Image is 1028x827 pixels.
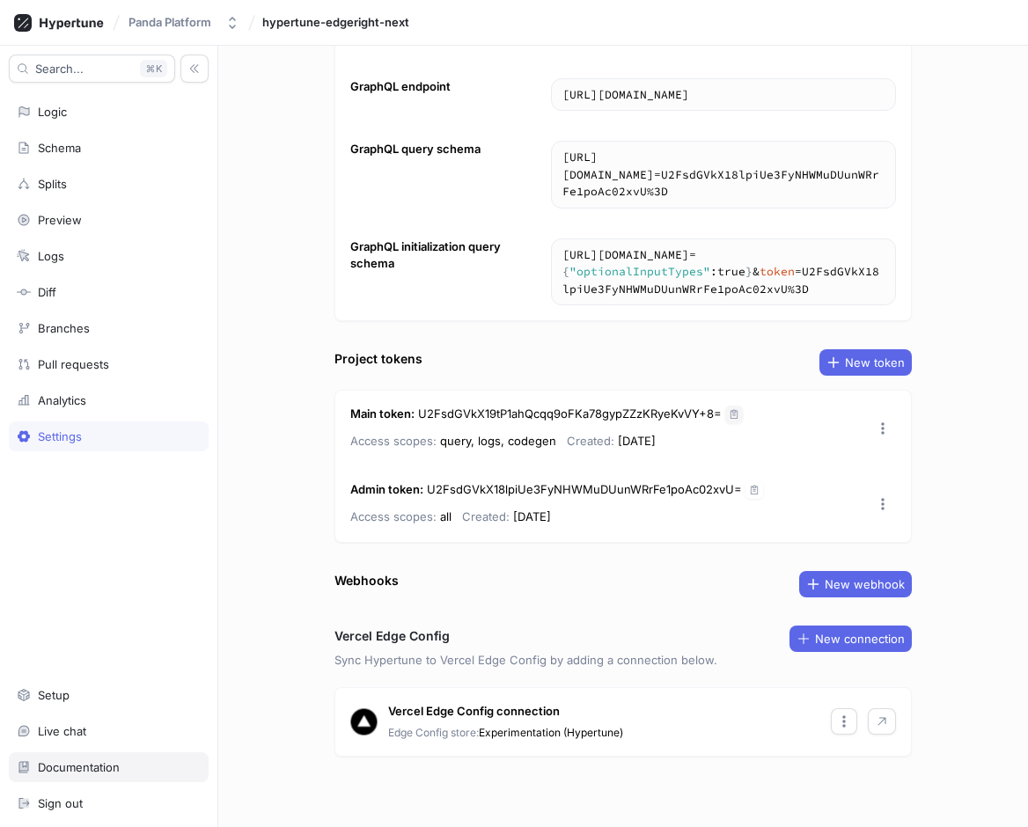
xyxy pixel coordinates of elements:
[552,79,895,111] textarea: [URL][DOMAIN_NAME]
[350,482,423,496] strong: Admin token :
[38,141,81,155] div: Schema
[427,482,742,496] span: U2FsdGVkX18lpiUe3FyNHWMuDUunWRrFe1poAc02xvU=
[38,285,56,299] div: Diff
[334,349,422,368] div: Project tokens
[567,430,656,451] p: [DATE]
[350,509,437,523] span: Access scopes:
[815,633,905,644] span: New connection
[388,703,560,721] p: Vercel Edge Config connection
[388,725,623,741] p: Experimentation (Hypertune)
[350,434,437,448] span: Access scopes:
[462,509,510,523] span: Created:
[38,321,90,335] div: Branches
[350,708,378,736] img: Vercel logo
[418,406,722,421] span: U2FsdGVkX19tP1ahQcqq9oFKa78gypZZzKRyeKvVY+8=
[38,249,64,263] div: Logs
[121,8,246,37] button: Panda Platform
[38,688,70,702] div: Setup
[38,357,109,371] div: Pull requests
[799,571,912,597] button: New webhook
[350,238,544,273] div: GraphQL initialization query schema
[334,571,399,589] div: Webhooks
[462,506,551,527] p: [DATE]
[38,177,67,191] div: Splits
[350,430,556,451] p: query, logs, codegen
[38,213,82,227] div: Preview
[35,63,84,74] span: Search...
[9,55,175,83] button: Search...K
[552,142,895,208] textarea: [URL][DOMAIN_NAME]
[38,796,83,810] div: Sign out
[845,357,905,368] span: New token
[350,506,452,527] p: all
[262,16,409,28] span: hypertune-edgeright-next
[350,141,481,158] div: GraphQL query schema
[38,724,86,738] div: Live chat
[334,652,912,670] p: Sync Hypertune to Vercel Edge Config by adding a connection below.
[388,726,479,739] span: Edge Config store:
[140,60,167,77] div: K
[789,626,912,652] button: New connection
[350,406,415,421] strong: Main token :
[38,105,67,119] div: Logic
[350,78,451,96] div: GraphQL endpoint
[567,434,614,448] span: Created:
[9,752,209,782] a: Documentation
[38,760,120,774] div: Documentation
[128,15,211,30] div: Panda Platform
[819,349,912,376] button: New token
[38,393,86,407] div: Analytics
[552,239,895,305] textarea: https://[DOMAIN_NAME]/schema?body={"optionalInputTypes":true}&token=U2FsdGVkX18lpiUe3FyNHWMuDUunW...
[334,626,450,645] h3: Vercel Edge Config
[38,429,82,443] div: Settings
[825,579,905,589] span: New webhook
